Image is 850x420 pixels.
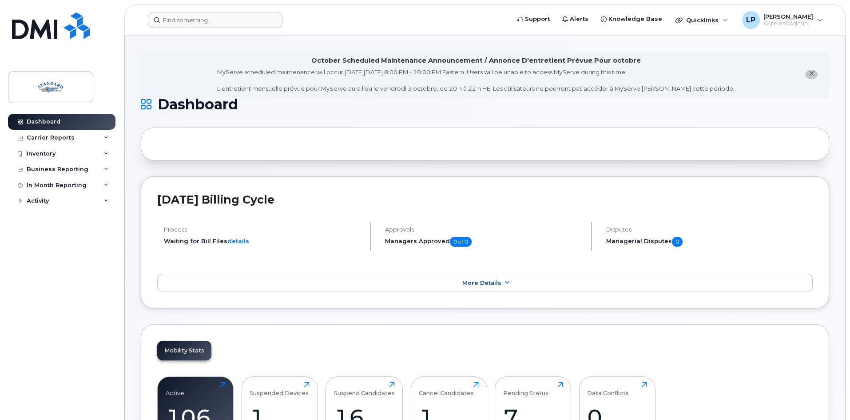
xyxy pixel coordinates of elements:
div: Suspend Candidates [334,382,395,396]
div: October Scheduled Maintenance Announcement / Annonce D'entretient Prévue Pour octobre [311,56,641,65]
h4: Approvals [385,226,584,233]
h4: Process [164,226,362,233]
div: MyServe scheduled maintenance will occur [DATE][DATE] 8:00 PM - 10:00 PM Eastern. Users will be u... [217,68,735,93]
a: details [227,237,249,244]
div: Suspended Devices [250,382,309,396]
h2: [DATE] Billing Cycle [157,193,813,206]
span: 0 [672,237,683,247]
span: Dashboard [158,98,238,111]
span: 0 of 0 [450,237,472,247]
h5: Managerial Disputes [606,237,813,247]
div: Cancel Candidates [419,382,474,396]
div: Active [166,382,184,396]
div: Pending Status [503,382,548,396]
button: close notification [805,70,818,79]
li: Waiting for Bill Files [164,237,362,245]
span: More Details [462,280,501,286]
div: Data Conflicts [587,382,629,396]
h4: Disputes [606,226,813,233]
h5: Managers Approved [385,237,584,247]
